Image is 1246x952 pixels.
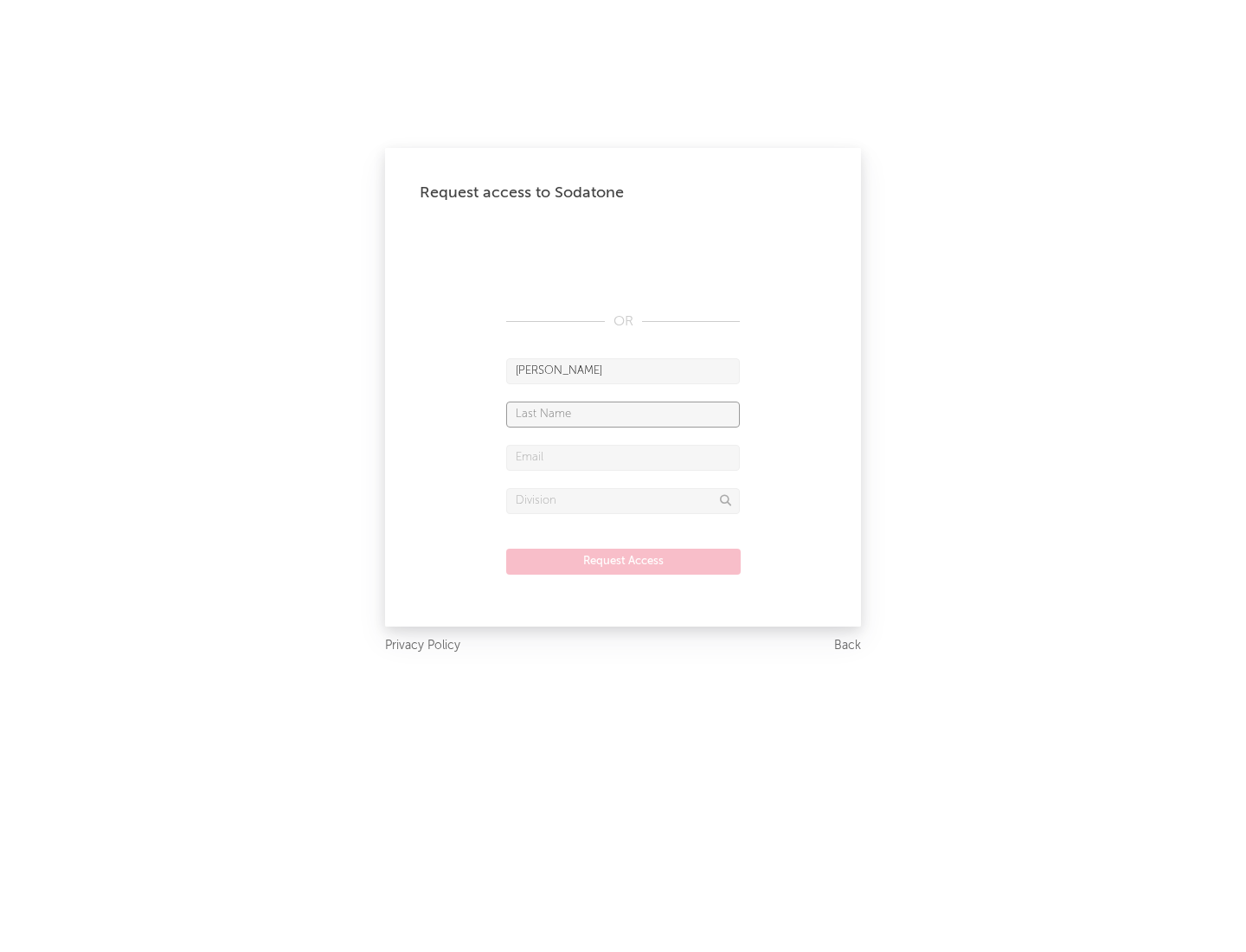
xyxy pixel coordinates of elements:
button: Request Access [506,549,741,575]
input: Last Name [506,402,740,428]
div: Request access to Sodatone [420,183,826,203]
div: OR [506,312,740,332]
a: Privacy Policy [385,635,460,657]
a: Back [834,635,861,657]
input: Division [506,488,740,514]
input: First Name [506,358,740,384]
input: Email [506,445,740,471]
